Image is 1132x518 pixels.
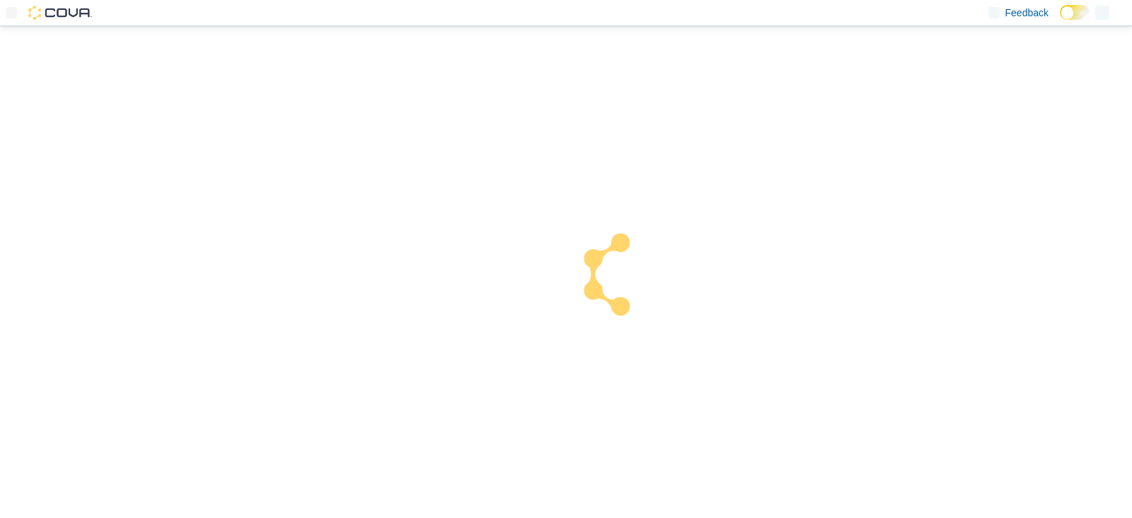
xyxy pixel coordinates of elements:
[566,223,672,329] img: cova-loader
[28,6,92,20] img: Cova
[1005,6,1049,20] span: Feedback
[1060,5,1090,20] input: Dark Mode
